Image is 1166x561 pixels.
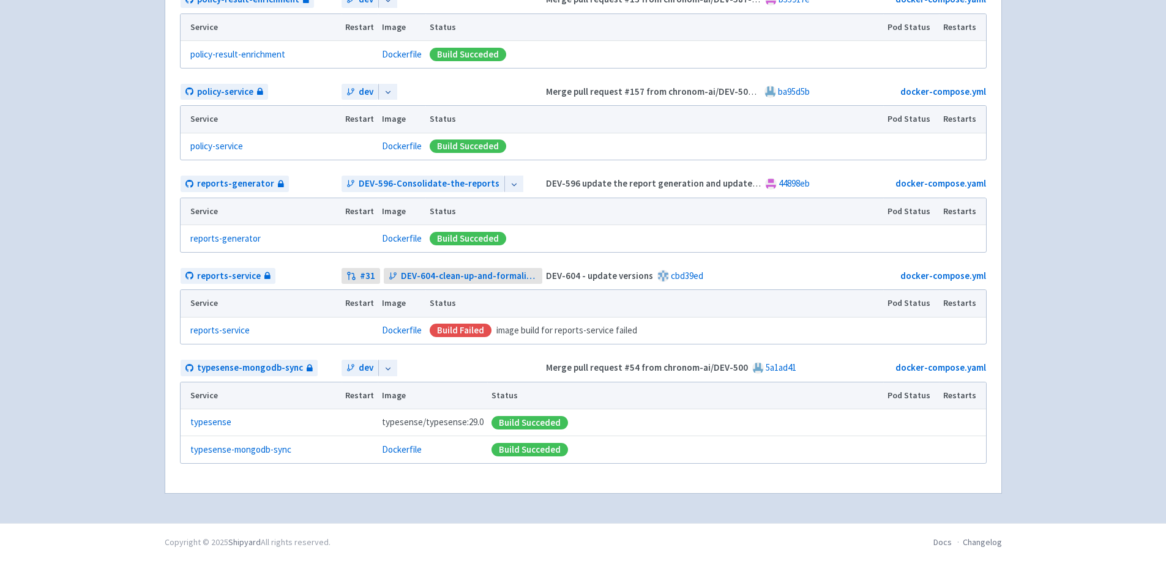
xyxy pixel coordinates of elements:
[197,85,253,99] span: policy-service
[165,536,331,549] div: Copyright © 2025 All rights reserved.
[342,198,378,225] th: Restart
[883,106,939,133] th: Pod Status
[933,537,952,548] a: Docs
[425,290,883,317] th: Status
[378,14,425,41] th: Image
[546,177,884,189] strong: DEV-596 update the report generation and updated the database with report brief
[425,198,883,225] th: Status
[491,443,568,456] div: Build Succeded
[359,85,373,99] span: dev
[883,198,939,225] th: Pod Status
[181,14,342,41] th: Service
[181,360,318,376] a: typesense-mongodb-sync
[382,324,422,336] a: Dockerfile
[359,177,499,191] span: DEV-596-Consolidate-the-reports
[430,139,506,153] div: Build Succeded
[190,139,243,154] a: policy-service
[382,232,422,244] a: Dockerfile
[342,268,380,284] a: #31
[430,232,506,245] div: Build Succeded
[190,48,285,62] a: policy-result-enrichment
[939,106,985,133] th: Restarts
[190,415,231,429] a: typesense
[425,14,883,41] th: Status
[900,86,986,97] a: docker-compose.yml
[378,382,487,409] th: Image
[342,382,378,409] th: Restart
[197,361,303,375] span: typesense-mongodb-sync
[181,382,342,409] th: Service
[342,176,504,192] a: DEV-596-Consolidate-the-reports
[382,415,484,429] span: typesense/typesense:29.0
[359,361,373,375] span: dev
[384,268,542,284] a: DEV-604-clean-up-and-formalize-report-creation-flow
[546,362,748,373] strong: Merge pull request #54 from chronom-ai/DEV-500
[939,382,985,409] th: Restarts
[181,290,342,317] th: Service
[425,106,883,133] th: Status
[430,48,506,61] div: Build Succeded
[883,290,939,317] th: Pod Status
[939,290,985,317] th: Restarts
[766,362,796,373] a: 5a1ad41
[190,324,250,338] a: reports-service
[342,290,378,317] th: Restart
[197,177,274,191] span: reports-generator
[382,140,422,152] a: Dockerfile
[382,48,422,60] a: Dockerfile
[190,443,291,457] a: typesense-mongodb-sync
[491,416,568,429] div: Build Succeded
[883,14,939,41] th: Pod Status
[181,268,275,284] a: reports-service
[883,382,939,409] th: Pod Status
[895,177,986,189] a: docker-compose.yaml
[778,86,810,97] a: ba95d5b
[378,198,425,225] th: Image
[430,324,491,337] div: Build failed
[181,106,342,133] th: Service
[546,86,846,97] strong: Merge pull request #157 from chronom-ai/DEV-500-update-policy-service
[430,324,880,338] div: image build for reports-service failed
[378,290,425,317] th: Image
[378,106,425,133] th: Image
[181,84,268,100] a: policy-service
[939,14,985,41] th: Restarts
[181,198,342,225] th: Service
[401,269,537,283] span: DEV-604-clean-up-and-formalize-report-creation-flow
[382,444,422,455] a: Dockerfile
[900,270,986,281] a: docker-compose.yml
[487,382,883,409] th: Status
[342,14,378,41] th: Restart
[939,198,985,225] th: Restarts
[360,269,375,283] strong: # 31
[197,269,261,283] span: reports-service
[190,232,261,246] a: reports-generator
[963,537,1002,548] a: Changelog
[342,106,378,133] th: Restart
[546,270,653,281] strong: DEV-604 - update versions
[228,537,261,548] a: Shipyard
[779,177,810,189] a: 44898eb
[342,360,378,376] a: dev
[671,270,703,281] a: cbd39ed
[181,176,289,192] a: reports-generator
[895,362,986,373] a: docker-compose.yaml
[342,84,378,100] a: dev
